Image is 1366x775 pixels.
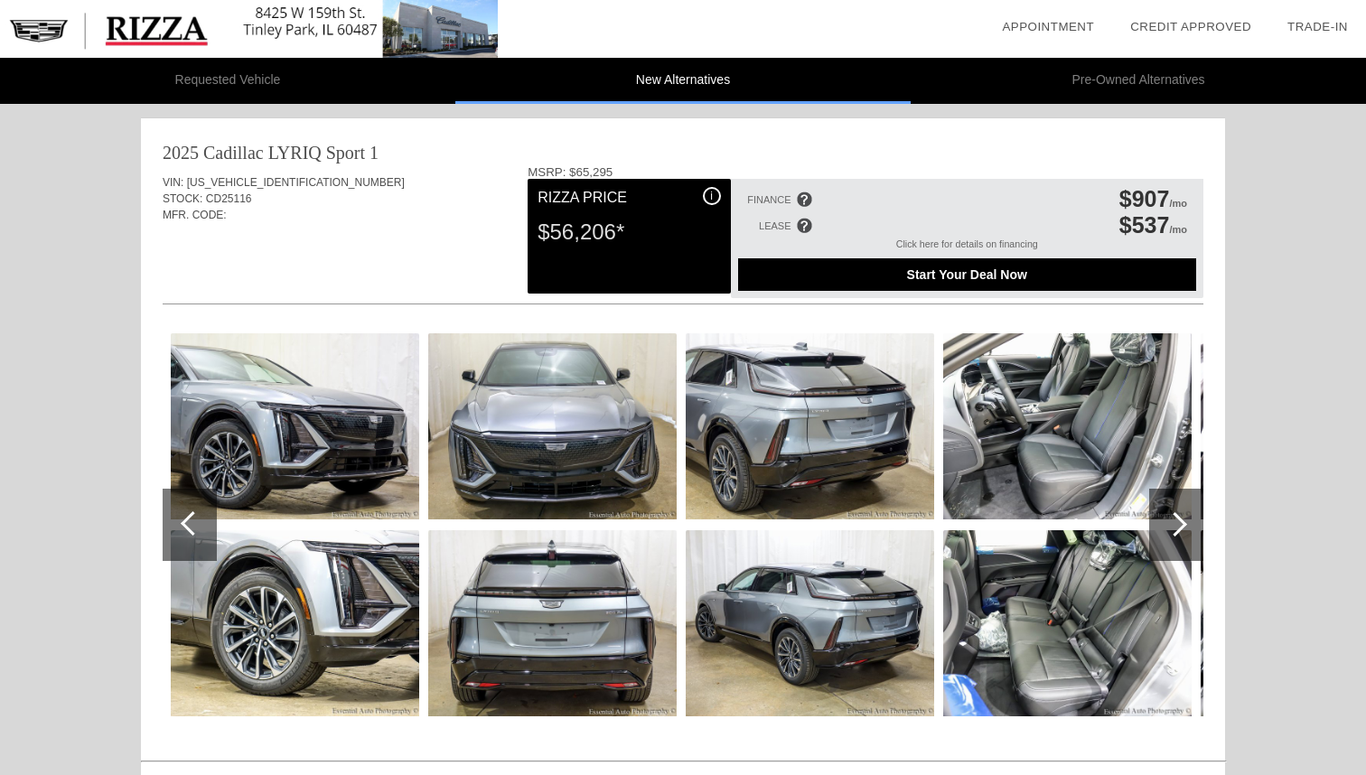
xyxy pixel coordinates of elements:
[326,140,379,165] div: Sport 1
[759,220,791,231] div: LEASE
[538,187,720,209] div: Rizza Price
[747,194,791,205] div: FINANCE
[1119,186,1187,212] div: /mo
[1119,212,1187,238] div: /mo
[206,192,252,205] span: CD25116
[1119,212,1170,238] span: $537
[1119,186,1170,211] span: $907
[428,333,677,519] img: 3f81627a70665df63b3aa19236b63fe2.jpg
[187,176,405,189] span: [US_VEHICLE_IDENTIFICATION_NUMBER]
[428,530,677,716] img: 1de10e25af8f3e70583803a6fe0f4677.jpg
[163,250,1203,279] div: Quoted on [DATE] 1:51:37 PM
[171,530,419,716] img: 9de07de42614d8070003bf9d70d2f632.jpg
[163,209,227,221] span: MFR. CODE:
[703,187,721,205] div: i
[911,58,1366,104] li: Pre-Owned Alternatives
[538,209,720,256] div: $56,206*
[163,140,322,165] div: 2025 Cadillac LYRIQ
[1287,20,1348,33] a: Trade-In
[163,176,183,189] span: VIN:
[1130,20,1251,33] a: Credit Approved
[761,267,1174,282] span: Start Your Deal Now
[943,530,1192,716] img: ee75f4833e516713027e52af9d18f051.jpg
[943,333,1192,519] img: 2e604d80971b96c3d88367983fd28013.jpg
[738,238,1196,258] div: Click here for details on financing
[163,192,202,205] span: STOCK:
[686,333,934,519] img: 9f44adfe561108dc22552315f0f0d597.jpg
[171,333,419,519] img: 81f66a7ca23764461171009fe35482ff.jpg
[686,530,934,716] img: 9863d2cc1af651128438575639cbdbd6.jpg
[1002,20,1094,33] a: Appointment
[455,58,911,104] li: New Alternatives
[528,165,1203,179] div: MSRP: $65,295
